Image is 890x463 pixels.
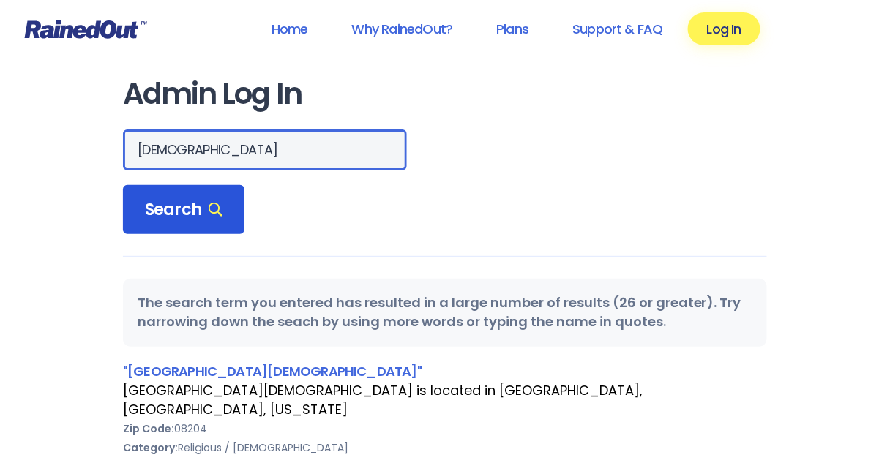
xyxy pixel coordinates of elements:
[123,129,407,170] input: Search Orgs…
[123,438,767,457] div: Religious / [DEMOGRAPHIC_DATA]
[123,279,767,346] div: The search term you entered has resulted in a large number of results (26 or greater). Try narrow...
[123,185,244,235] div: Search
[123,362,422,380] a: "[GEOGRAPHIC_DATA][DEMOGRAPHIC_DATA]"
[123,361,767,381] div: "[GEOGRAPHIC_DATA][DEMOGRAPHIC_DATA]"
[333,12,472,45] a: Why RainedOut?
[253,12,327,45] a: Home
[123,78,767,110] h1: Admin Log In
[688,12,760,45] a: Log In
[123,419,767,438] div: 08204
[123,421,174,436] b: Zip Code:
[123,381,767,419] div: [GEOGRAPHIC_DATA][DEMOGRAPHIC_DATA] is located in [GEOGRAPHIC_DATA], [GEOGRAPHIC_DATA], [US_STATE]
[123,440,178,455] b: Category:
[553,12,681,45] a: Support & FAQ
[477,12,547,45] a: Plans
[145,200,222,220] span: Search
